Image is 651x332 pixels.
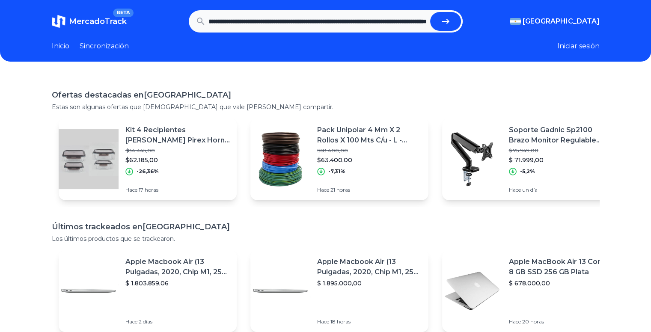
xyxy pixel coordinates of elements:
font: Kit 4 Recipientes [PERSON_NAME] Pirex Horno Frezzer Microondas [125,126,230,154]
font: -7,31% [328,168,345,175]
font: Los últimos productos que se trackearon. [52,235,175,243]
button: Iniciar sesión [557,41,600,51]
a: Sincronización [80,41,129,51]
img: Imagen destacada [250,129,310,189]
img: Argentina [510,18,521,25]
font: Hace [317,318,329,325]
font: [GEOGRAPHIC_DATA] [523,17,600,25]
a: Imagen destacadaKit 4 Recipientes [PERSON_NAME] Pirex Horno Frezzer Microondas$84.445,00$62.185,0... [59,118,237,200]
font: $63.400,00 [317,156,352,164]
font: $ 75.949,00 [509,147,538,154]
a: Imagen destacadaPack Unipolar 4 Mm X 2 Rollos X 100 Mts C/u - L - Completo$68.400,00$63.400,00-7,... [250,118,428,200]
button: [GEOGRAPHIC_DATA] [510,16,600,27]
font: $68.400,00 [317,147,348,154]
font: $84.445,00 [125,147,155,154]
font: Hace [509,318,521,325]
a: Imagen destacadaApple Macbook Air (13 Pulgadas, 2020, Chip M1, 256 Gb De Ssd, 8 Gb De Ram) - Plat... [59,250,237,332]
font: 2 días [139,318,152,325]
font: Sincronización [80,42,129,50]
img: Imagen destacada [442,261,502,321]
img: MercadoTrack [52,15,65,28]
a: Imagen destacadaApple Macbook Air (13 Pulgadas, 2020, Chip M1, 256 Gb De Ssd, 8 Gb De Ram) - Plat... [250,250,428,332]
font: Hace [317,187,329,193]
font: 21 horas [330,187,350,193]
font: 18 horas [330,318,351,325]
font: un día [522,187,538,193]
font: 20 horas [522,318,544,325]
font: Apple Macbook Air (13 Pulgadas, 2020, Chip M1, 256 Gb De Ssd, 8 Gb De Ram) - Plata [125,258,227,296]
font: MercadoTrack [69,17,127,26]
font: Ofertas destacadas en [52,90,144,100]
font: Hace [125,187,137,193]
font: Apple MacBook Air 13 Core I5 ​​8 GB SSD 256 GB Plata [509,258,613,276]
font: Apple Macbook Air (13 Pulgadas, 2020, Chip M1, 256 Gb De Ssd, 8 Gb De Ram) - Plata [317,258,419,296]
img: Imagen destacada [442,129,502,189]
font: -5,2% [520,168,535,175]
font: $ 1.803.859,06 [125,279,169,287]
font: Pack Unipolar 4 Mm X 2 Rollos X 100 Mts C/u - L - Completo [317,126,407,154]
font: Hace [125,318,137,325]
font: $ 678.000,00 [509,279,550,287]
font: BETA [116,10,130,15]
a: Imagen destacadaApple MacBook Air 13 Core I5 ​​8 GB SSD 256 GB Plata$ 678.000,00Hace 20 horas [442,250,620,332]
font: 17 horas [139,187,158,193]
a: MercadoTrackBETA [52,15,127,28]
font: Inicio [52,42,69,50]
font: Estas son algunas ofertas que [DEMOGRAPHIC_DATA] que vale [PERSON_NAME] compartir. [52,103,333,111]
font: $ 71.999,00 [509,156,544,164]
font: [GEOGRAPHIC_DATA] [143,222,230,231]
font: $62.185,00 [125,156,158,164]
img: Imagen destacada [59,129,119,189]
font: Últimos trackeados en [52,222,143,231]
img: Imagen destacada [250,261,310,321]
font: Hace [509,187,521,193]
img: Imagen destacada [59,261,119,321]
font: [GEOGRAPHIC_DATA] [144,90,231,100]
font: Soporte Gadnic Sp2100 Brazo Monitor Regulable Para Escritorio Ergonómico Color Negro [509,126,606,165]
font: $ 1.895.000,00 [317,279,362,287]
a: Imagen destacadaSoporte Gadnic Sp2100 Brazo Monitor Regulable Para Escritorio Ergonómico Color Ne... [442,118,620,200]
font: -26,36% [137,168,159,175]
a: Inicio [52,41,69,51]
font: Iniciar sesión [557,42,600,50]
